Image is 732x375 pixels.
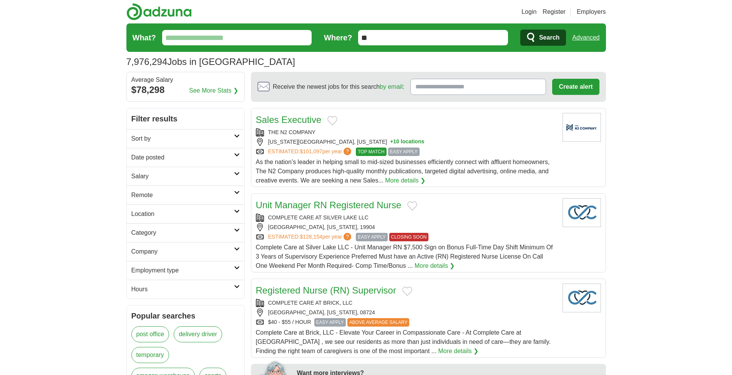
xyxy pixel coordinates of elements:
[131,134,234,143] h2: Sort by
[389,233,429,241] span: CLOSING SOON
[256,159,550,184] span: As the nation’s leader in helping small to mid-sized businesses efficiently connect with affluent...
[127,148,244,167] a: Date posted
[256,138,556,146] div: [US_STATE][GEOGRAPHIC_DATA], [US_STATE]
[174,326,222,342] a: delivery driver
[543,7,566,17] a: Register
[385,176,425,185] a: More details ❯
[189,86,238,95] a: See More Stats ❯
[131,83,240,97] div: $78,298
[256,200,402,210] a: Unit Manager RN Registered Nurse
[563,198,601,227] img: Company logo
[126,3,192,20] img: Adzuna logo
[344,233,351,241] span: ?
[300,234,322,240] span: $128,154
[563,284,601,312] img: Company logo
[131,326,169,342] a: post office
[256,128,556,136] div: THE N2 COMPANY
[300,148,322,154] span: $101,097
[520,30,566,46] button: Search
[356,233,387,241] span: EASY APPLY
[133,32,156,43] label: What?
[539,30,559,45] span: Search
[131,209,234,219] h2: Location
[256,318,556,327] div: $40 - $55 / HOUR
[256,223,556,231] div: [GEOGRAPHIC_DATA], [US_STATE], 19904
[256,309,556,317] div: [GEOGRAPHIC_DATA], [US_STATE], 08724
[314,318,346,327] span: EASY APPLY
[127,186,244,204] a: Remote
[127,280,244,299] a: Hours
[127,167,244,186] a: Salary
[127,242,244,261] a: Company
[127,261,244,280] a: Employment type
[327,116,337,125] button: Add to favorite jobs
[273,82,404,91] span: Receive the newest jobs for this search :
[563,113,601,142] img: Company logo
[521,7,536,17] a: Login
[256,285,396,295] a: Registered Nurse (RN) Supervisor
[131,347,169,363] a: temporary
[577,7,606,17] a: Employers
[552,79,599,95] button: Create alert
[256,299,556,307] div: COMPLETE CARE AT BRICK, LLC
[268,233,353,241] a: ESTIMATED:$128,154per year?
[131,228,234,237] h2: Category
[256,214,556,222] div: COMPLETE CARE AT SILVER LAKE LLC
[131,172,234,181] h2: Salary
[131,285,234,294] h2: Hours
[131,266,234,275] h2: Employment type
[127,108,244,129] h2: Filter results
[131,191,234,200] h2: Remote
[127,223,244,242] a: Category
[126,56,295,67] h1: Jobs in [GEOGRAPHIC_DATA]
[402,287,412,296] button: Add to favorite jobs
[388,148,420,156] span: EASY APPLY
[438,347,478,356] a: More details ❯
[126,55,168,69] span: 7,976,294
[380,83,403,90] a: by email
[131,310,240,322] h2: Popular searches
[131,77,240,83] div: Average Salary
[572,30,599,45] a: Advanced
[390,138,424,146] button: +10 locations
[127,129,244,148] a: Sort by
[268,148,353,156] a: ESTIMATED:$101,097per year?
[324,32,352,43] label: Where?
[256,244,553,269] span: Complete Care at Silver Lake LLC - Unit Manager RN $7,500 Sign on Bonus Full-Time Day Shift Minim...
[256,114,322,125] a: Sales Executive
[131,247,234,256] h2: Company
[131,153,234,162] h2: Date posted
[415,261,455,270] a: More details ❯
[347,318,410,327] span: ABOVE AVERAGE SALARY
[407,201,417,211] button: Add to favorite jobs
[356,148,386,156] span: TOP MATCH
[127,204,244,223] a: Location
[344,148,351,155] span: ?
[390,138,393,146] span: +
[256,329,551,354] span: Complete Care at Brick, LLC - Elevate Your Career in Compassionate Care - At Complete Care at [GE...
